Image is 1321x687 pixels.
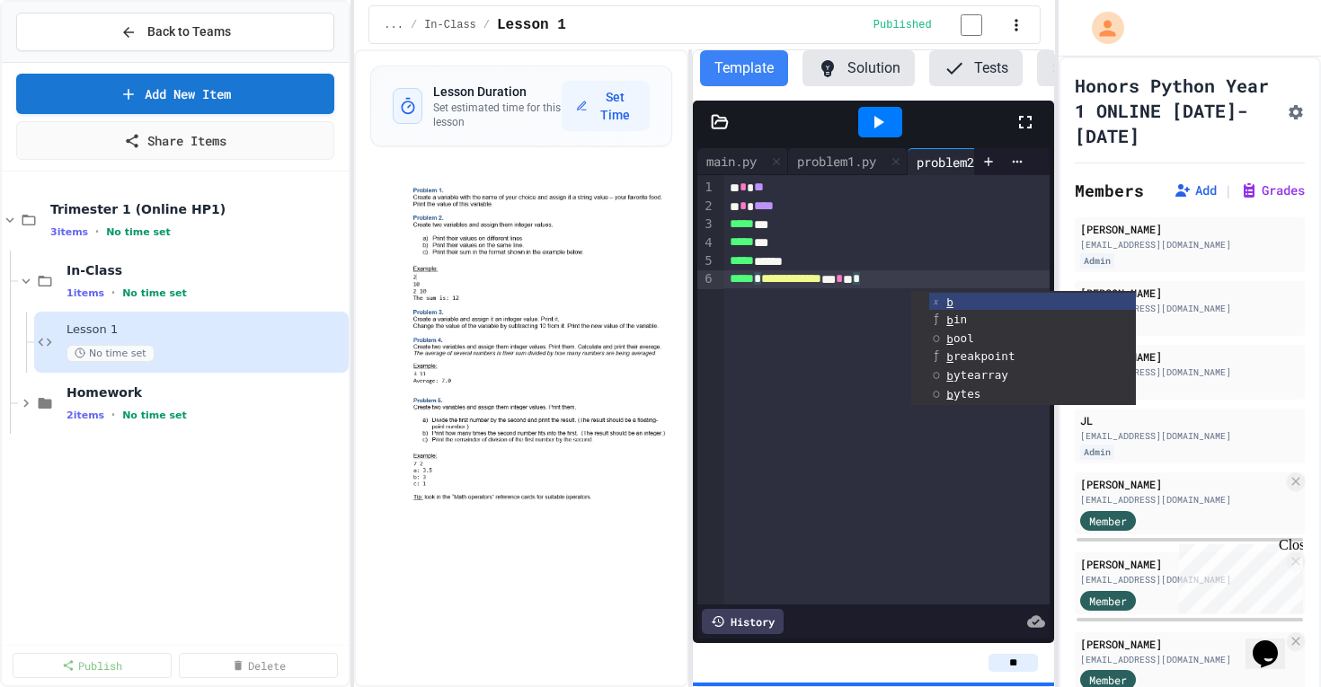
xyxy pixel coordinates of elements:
[697,148,788,175] div: main.py
[13,653,172,678] a: Publish
[1080,238,1299,251] div: [EMAIL_ADDRESS][DOMAIN_NAME]
[411,18,417,32] span: /
[1080,429,1299,443] div: [EMAIL_ADDRESS][DOMAIN_NAME]
[697,179,715,197] div: 1
[702,609,784,634] div: History
[946,313,967,326] span: in
[122,410,187,421] span: No time set
[384,18,403,32] span: ...
[66,262,345,278] span: In-Class
[16,74,334,114] a: Add New Item
[50,201,345,217] span: Trimester 1 (Online HP1)
[929,50,1023,86] button: Tests
[1174,181,1217,199] button: Add
[697,152,766,171] div: main.py
[179,653,338,678] a: Delete
[946,349,1015,363] span: reakpoint
[946,350,953,364] span: b
[7,7,124,114] div: Chat with us now!Close
[1080,653,1283,666] div: [EMAIL_ADDRESS][DOMAIN_NAME]
[147,22,231,41] span: Back to Teams
[106,226,171,238] span: No time set
[1080,445,1114,460] div: Admin
[1073,7,1129,48] div: My Account
[1080,573,1283,586] div: [EMAIL_ADDRESS][DOMAIN_NAME]
[946,387,953,401] span: b
[873,13,1004,36] div: Content is published and visible to students
[946,295,953,309] span: b
[1080,302,1299,315] div: [EMAIL_ADDRESS][DOMAIN_NAME]
[1080,366,1299,379] div: [EMAIL_ADDRESS][DOMAIN_NAME]
[66,410,104,421] span: 2 items
[1287,100,1305,121] button: Assignment Settings
[697,252,715,270] div: 5
[697,198,715,216] div: 2
[111,408,115,422] span: •
[122,287,187,299] span: No time set
[802,50,915,86] button: Solution
[497,14,566,36] span: Lesson 1
[1089,593,1127,609] span: Member
[1037,50,1148,86] button: Settings
[433,101,562,129] p: Set estimated time for this lesson
[1080,636,1283,652] div: [PERSON_NAME]
[562,81,650,131] button: Set Time
[66,345,155,362] span: No time set
[1246,615,1303,669] iframe: chat widget
[50,226,88,238] span: 3 items
[939,14,1004,36] input: publish toggle
[1080,556,1283,572] div: [PERSON_NAME]
[66,287,104,299] span: 1 items
[1080,476,1283,492] div: [PERSON_NAME]
[66,322,345,338] span: Lesson 1
[433,83,562,101] h3: Lesson Duration
[1075,73,1280,148] h1: Honors Python Year 1 ONLINE [DATE]-[DATE]
[1089,513,1127,529] span: Member
[1080,493,1283,506] div: [EMAIL_ADDRESS][DOMAIN_NAME]
[911,291,1136,405] ul: Completions
[1075,178,1144,203] h2: Members
[95,225,99,239] span: •
[1080,285,1299,301] div: [PERSON_NAME]
[700,50,788,86] button: Template
[1224,180,1233,201] span: |
[16,13,334,51] button: Back to Teams
[908,153,1005,172] div: problem2.py
[1080,348,1299,365] div: [PERSON_NAME]
[111,286,115,300] span: •
[483,18,490,32] span: /
[1080,412,1299,428] div: JL
[1172,537,1303,613] iframe: chat widget
[788,148,908,175] div: problem1.py
[697,270,715,288] div: 6
[873,18,932,32] span: Published
[788,152,885,171] div: problem1.py
[908,148,1027,175] div: problem2.py
[1080,253,1114,269] div: Admin
[697,216,715,233] div: 3
[946,313,953,327] span: b
[424,18,476,32] span: In-Class
[946,368,1008,382] span: ytearray
[946,331,973,345] span: ool
[697,234,715,252] div: 4
[946,369,953,383] span: b
[16,121,334,160] a: Share Items
[946,387,980,401] span: ytes
[946,332,953,346] span: b
[1080,221,1299,237] div: [PERSON_NAME]
[1240,181,1305,199] button: Grades
[66,384,345,401] span: Homework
